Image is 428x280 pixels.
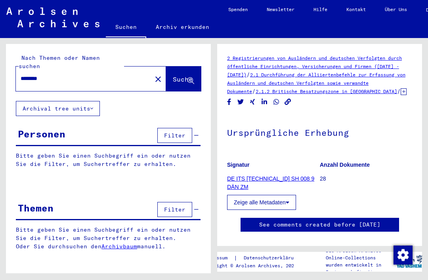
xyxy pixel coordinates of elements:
[227,55,402,78] a: 2 Registrierungen von Ausländern und deutschen Verfolgten durch öffentliche Einrichtungen, Versic...
[6,8,99,27] img: Arolsen_neg.svg
[320,162,370,168] b: Anzahl Dokumente
[157,202,192,217] button: Filter
[225,97,233,107] button: Share on Facebook
[397,88,401,95] span: /
[16,152,201,168] p: Bitte geben Sie einen Suchbegriff ein oder nutzen Sie die Filter, um Suchertreffer zu erhalten.
[157,128,192,143] button: Filter
[227,114,412,149] h1: Ursprüngliche Erhebung
[248,97,257,107] button: Share on Xing
[227,162,250,168] b: Signatur
[203,254,234,262] a: Impressum
[19,54,100,70] mat-label: Nach Themen oder Namen suchen
[259,221,380,229] a: See comments created before [DATE]
[256,88,397,94] a: 2.1.2 Britische Besatzungszone in [GEOGRAPHIC_DATA]
[16,226,201,251] p: Bitte geben Sie einen Suchbegriff ein oder nutzen Sie die Filter, um Suchertreffer zu erhalten. O...
[18,127,65,141] div: Personen
[252,88,256,95] span: /
[237,254,309,262] a: Datenschutzerklärung
[106,17,146,38] a: Suchen
[146,17,219,36] a: Archiv erkunden
[227,72,405,94] a: 2.1 Durchführung der Alliiertenbefehle zur Erfassung von Ausländern und deutschen Verfolgten sowi...
[227,175,314,190] a: DE ITS [TECHNICAL_ID] SH 008 9 DÄN ZM
[16,101,100,116] button: Archival tree units
[173,75,193,83] span: Suche
[18,201,53,215] div: Themen
[166,67,201,91] button: Suche
[272,97,281,107] button: Share on WhatsApp
[153,74,163,84] mat-icon: close
[164,132,185,139] span: Filter
[150,71,166,87] button: Clear
[203,254,309,262] div: |
[203,262,309,269] p: Copyright © Arolsen Archives, 2021
[237,97,245,107] button: Share on Twitter
[394,246,413,265] img: Zustimmung ändern
[326,261,396,276] p: wurden entwickelt in Partnerschaft mit
[326,247,396,261] p: Die Arolsen Archives Online-Collections
[320,175,412,183] p: 28
[164,206,185,213] span: Filter
[260,97,269,107] button: Share on LinkedIn
[246,71,250,78] span: /
[101,243,137,250] a: Archivbaum
[284,97,292,107] button: Copy link
[227,195,296,210] button: Zeige alle Metadaten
